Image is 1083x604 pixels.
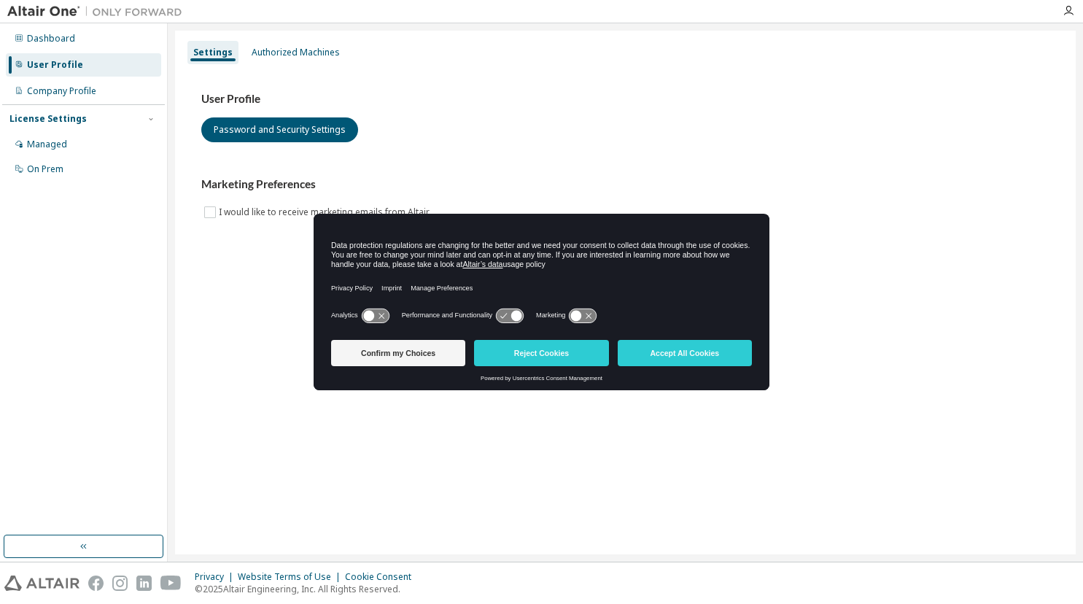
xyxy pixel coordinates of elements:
[136,576,152,591] img: linkedin.svg
[4,576,79,591] img: altair_logo.svg
[160,576,182,591] img: youtube.svg
[201,117,358,142] button: Password and Security Settings
[219,204,432,221] label: I would like to receive marketing emails from Altair
[201,92,1049,107] h3: User Profile
[193,47,233,58] div: Settings
[112,576,128,591] img: instagram.svg
[27,85,96,97] div: Company Profile
[252,47,340,58] div: Authorized Machines
[27,163,63,175] div: On Prem
[201,177,1049,192] h3: Marketing Preferences
[238,571,345,583] div: Website Terms of Use
[195,571,238,583] div: Privacy
[27,139,67,150] div: Managed
[195,583,420,595] p: © 2025 Altair Engineering, Inc. All Rights Reserved.
[88,576,104,591] img: facebook.svg
[7,4,190,19] img: Altair One
[345,571,420,583] div: Cookie Consent
[9,113,87,125] div: License Settings
[27,59,83,71] div: User Profile
[27,33,75,44] div: Dashboard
